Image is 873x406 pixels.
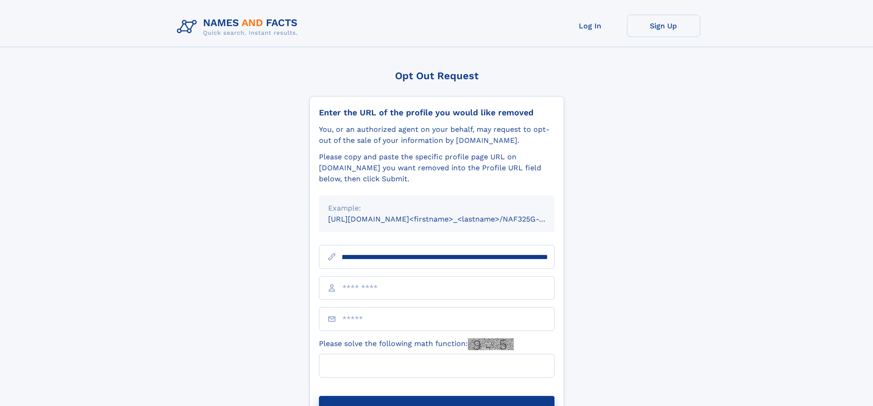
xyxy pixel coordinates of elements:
[328,215,572,223] small: [URL][DOMAIN_NAME]<firstname>_<lastname>/NAF325G-xxxxxxxx
[554,15,627,37] a: Log In
[309,70,564,81] div: Opt Out Request
[319,338,514,350] label: Please solve the following math function:
[328,203,545,214] div: Example:
[319,152,555,184] div: Please copy and paste the specific profile page URL on [DOMAIN_NAME] you want removed into the Pr...
[173,15,305,39] img: Logo Names and Facts
[627,15,700,37] a: Sign Up
[319,124,555,146] div: You, or an authorized agent on your behalf, may request to opt-out of the sale of your informatio...
[319,108,555,118] div: Enter the URL of the profile you would like removed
